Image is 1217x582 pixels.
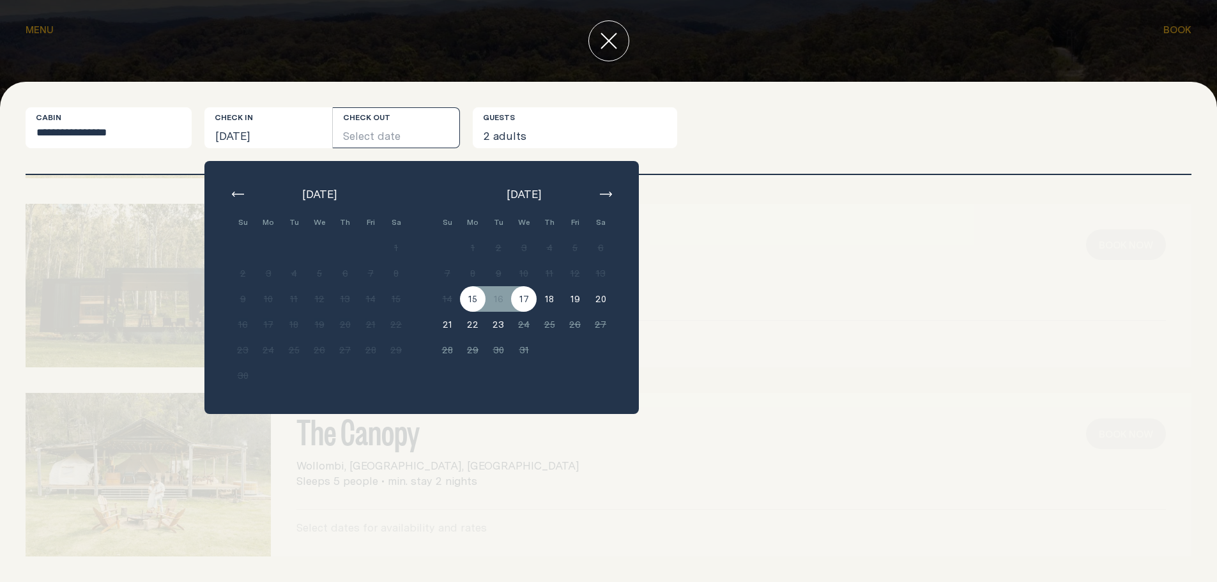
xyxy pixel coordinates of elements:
[332,286,358,312] button: 13
[256,261,281,286] button: 3
[383,210,409,235] div: Sa
[256,210,281,235] div: Mo
[460,286,486,312] button: 15
[333,107,461,148] button: Select date
[588,312,613,337] button: 27
[256,312,281,337] button: 17
[256,286,281,312] button: 10
[434,286,460,312] button: 14
[588,20,629,61] button: close
[358,312,383,337] button: 21
[281,286,307,312] button: 11
[332,261,358,286] button: 6
[230,363,256,388] button: 30
[302,187,337,202] span: [DATE]
[434,261,460,286] button: 7
[307,337,332,363] button: 26
[511,337,537,363] button: 31
[588,261,613,286] button: 13
[434,312,460,337] button: 21
[434,337,460,363] button: 28
[383,286,409,312] button: 15
[588,286,613,312] button: 20
[383,312,409,337] button: 22
[307,286,332,312] button: 12
[511,261,537,286] button: 10
[483,112,515,123] label: Guests
[537,286,562,312] button: 18
[562,235,588,261] button: 5
[486,261,511,286] button: 9
[486,210,511,235] div: Tu
[537,261,562,286] button: 11
[230,312,256,337] button: 16
[383,337,409,363] button: 29
[281,312,307,337] button: 18
[562,286,588,312] button: 19
[511,286,537,312] button: 17
[204,107,332,148] button: [DATE]
[358,210,383,235] div: Fri
[588,235,613,261] button: 6
[507,187,541,202] span: [DATE]
[486,337,511,363] button: 30
[230,337,256,363] button: 23
[383,235,409,261] button: 1
[281,337,307,363] button: 25
[358,286,383,312] button: 14
[460,235,486,261] button: 1
[562,261,588,286] button: 12
[562,312,588,337] button: 26
[537,210,562,235] div: Th
[486,235,511,261] button: 2
[486,312,511,337] button: 23
[230,210,256,235] div: Su
[562,210,588,235] div: Fri
[460,312,486,337] button: 22
[332,210,358,235] div: Th
[460,210,486,235] div: Mo
[307,261,332,286] button: 5
[332,337,358,363] button: 27
[511,312,537,337] button: 24
[358,337,383,363] button: 28
[486,286,511,312] button: 16
[358,261,383,286] button: 7
[230,286,256,312] button: 9
[511,210,537,235] div: We
[281,210,307,235] div: Tu
[460,261,486,286] button: 8
[307,312,332,337] button: 19
[588,210,613,235] div: Sa
[383,261,409,286] button: 8
[460,337,486,363] button: 29
[537,235,562,261] button: 4
[230,261,256,286] button: 2
[511,235,537,261] button: 3
[36,112,61,123] label: Cabin
[281,261,307,286] button: 4
[307,210,332,235] div: We
[473,107,677,148] button: 2 adults
[332,312,358,337] button: 20
[537,312,562,337] button: 25
[434,210,460,235] div: Su
[256,337,281,363] button: 24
